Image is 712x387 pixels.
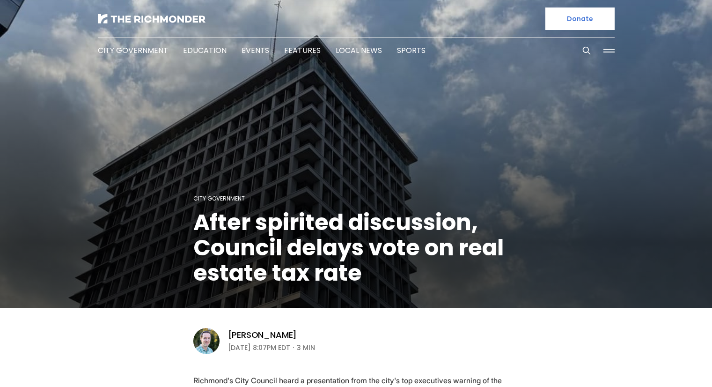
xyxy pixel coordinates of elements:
[228,342,290,353] time: [DATE] 8:07PM EDT
[98,45,168,56] a: City Government
[193,328,220,354] img: Michael Phillips
[193,210,519,286] h1: After spirited discussion, Council delays vote on real estate tax rate
[98,14,206,23] img: The Richmonder
[545,7,615,30] a: Donate
[242,45,269,56] a: Events
[397,45,426,56] a: Sports
[284,45,321,56] a: Features
[580,44,594,58] button: Search this site
[633,341,712,387] iframe: portal-trigger
[228,329,297,341] a: [PERSON_NAME]
[336,45,382,56] a: Local News
[297,342,315,353] span: 3 min
[183,45,227,56] a: Education
[193,194,245,202] a: City Government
